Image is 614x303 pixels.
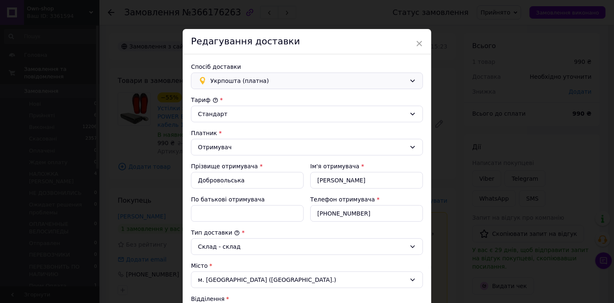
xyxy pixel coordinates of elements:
div: Відділення [191,295,423,303]
label: По батькові отримувача [191,196,265,203]
div: Редагування доставки [183,29,431,54]
label: Прізвище отримувача [191,163,258,170]
input: +380 [310,205,423,222]
div: Місто [191,262,423,270]
div: Стандарт [198,109,406,119]
div: Склад - склад [198,242,406,251]
span: Укрпошта (платна) [210,76,406,85]
div: Спосіб доставки [191,63,423,71]
label: Ім'я отримувача [310,163,360,170]
span: × [416,36,423,51]
div: Платник [191,129,423,137]
label: Телефон отримувача [310,196,375,203]
div: Отримувач [198,143,406,152]
div: м. [GEOGRAPHIC_DATA] ([GEOGRAPHIC_DATA].) [191,271,423,288]
div: Тип доставки [191,228,423,237]
div: Тариф [191,96,423,104]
